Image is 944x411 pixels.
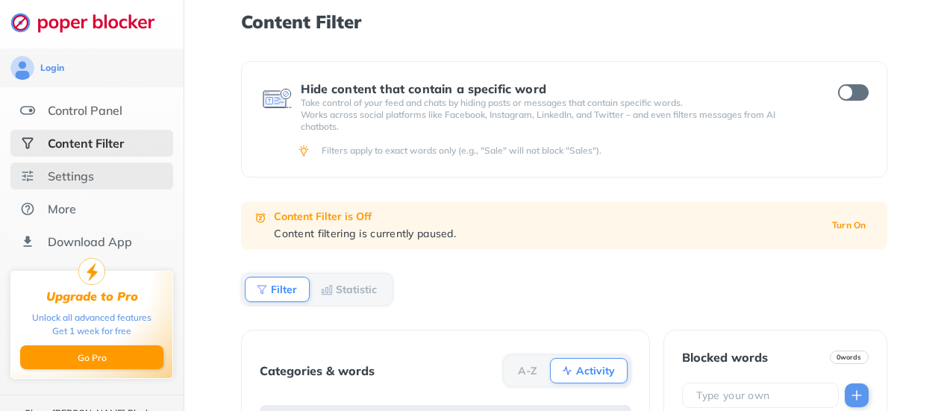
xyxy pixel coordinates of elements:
img: settings.svg [20,169,35,183]
img: logo-webpage.svg [10,12,171,33]
div: Categories & words [260,364,375,377]
b: Turn On [832,220,866,230]
img: Activity [561,365,573,377]
div: Upgrade to Pro [46,289,138,304]
b: A-Z [518,366,537,375]
b: Filter [271,285,297,294]
button: Go Pro [20,345,163,369]
input: Type your own [695,388,832,403]
img: about.svg [20,201,35,216]
h1: Content Filter [241,12,887,31]
img: download-app.svg [20,234,35,249]
div: Unlock all advanced features [32,311,151,324]
p: Take control of your feed and chats by hiding posts or messages that contain specific words. [301,97,810,109]
div: Hide content that contain a specific word [301,82,810,95]
div: Get 1 week for free [52,324,131,338]
img: Statistic [321,283,333,295]
img: avatar.svg [10,56,34,80]
img: upgrade-to-pro.svg [78,258,105,285]
b: Statistic [336,285,377,294]
div: More [48,201,76,216]
div: Settings [48,169,94,183]
div: Content Filter [48,136,124,151]
b: Activity [576,366,615,375]
div: Filters apply to exact words only (e.g., "Sale" will not block "Sales"). [322,145,866,157]
img: social-selected.svg [20,136,35,151]
img: features.svg [20,103,35,118]
img: Filter [256,283,268,295]
p: Works across social platforms like Facebook, Instagram, LinkedIn, and Twitter – and even filters ... [301,109,810,133]
div: Content filtering is currently paused. [274,227,814,240]
div: Login [40,62,64,74]
div: Control Panel [48,103,122,118]
b: 0 words [837,352,862,363]
b: Content Filter is Off [274,210,372,223]
div: Blocked words [682,351,768,364]
div: Download App [48,234,132,249]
